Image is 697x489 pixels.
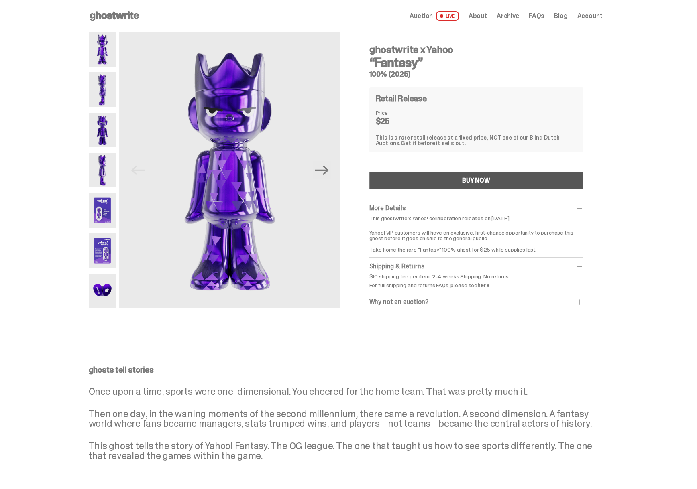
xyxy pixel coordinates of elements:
img: Yahoo-HG---6.png [89,233,116,268]
img: Yahoo-HG---1.png [119,32,340,308]
img: Yahoo-HG---4.png [89,153,116,187]
div: Shipping & Returns [369,262,583,270]
span: More Details [369,204,406,212]
span: Auction [410,13,433,19]
p: Yahoo! VIP customers will have an exclusive, first-chance opportunity to purchase this ghost befo... [369,224,583,252]
p: Once upon a time, sports were one-dimensional. You cheered for the home team. That was pretty muc... [89,387,603,396]
a: Auction LIVE [410,11,459,21]
p: This ghostwrite x Yahoo! collaboration releases on [DATE]. [369,215,583,221]
a: here [477,282,489,289]
div: BUY NOW [462,177,490,184]
p: For full shipping and returns FAQs, please see . [369,282,583,288]
button: BUY NOW [369,172,583,189]
h5: 100% (2025) [369,71,583,78]
p: ghosts tell stories [89,366,603,374]
p: This ghost tells the story of Yahoo! Fantasy. The OG league. The one that taught us how to see sp... [89,441,603,461]
a: Archive [497,13,519,19]
dd: $25 [376,117,416,125]
p: $10 shipping fee per item. 2-4 weeks Shipping. No returns. [369,274,583,279]
div: Why not an auction? [369,298,583,306]
img: Yahoo-HG---1.png [89,32,116,67]
img: Yahoo-HG---5.png [89,193,116,227]
dt: Price [376,110,416,116]
a: Account [577,13,603,19]
span: LIVE [436,11,459,21]
a: About [469,13,487,19]
button: Next [313,161,331,179]
a: Blog [554,13,567,19]
h4: Retail Release [376,95,427,103]
h3: “Fantasy” [369,56,583,69]
img: Yahoo-HG---2.png [89,72,116,107]
img: Yahoo-HG---7.png [89,274,116,308]
a: FAQs [529,13,544,19]
span: Get it before it sells out. [401,140,466,147]
p: Then one day, in the waning moments of the second millennium, there came a revolution. A second d... [89,409,603,428]
img: Yahoo-HG---3.png [89,113,116,147]
h4: ghostwrite x Yahoo [369,45,583,55]
div: This is a rare retail release at a fixed price, NOT one of our Blind Dutch Auctions. [376,135,577,146]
